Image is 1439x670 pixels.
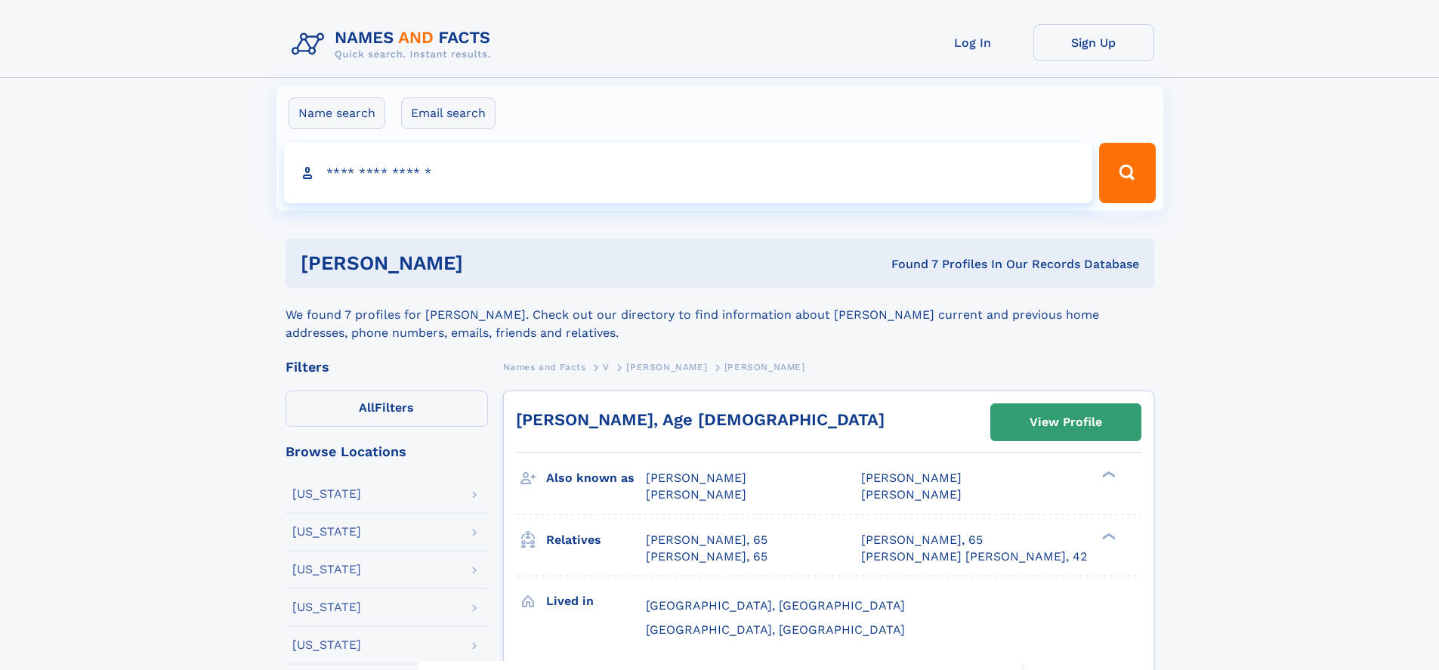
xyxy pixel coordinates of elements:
[292,601,361,613] div: [US_STATE]
[991,404,1141,440] a: View Profile
[546,465,646,491] h3: Also known as
[286,24,503,65] img: Logo Names and Facts
[861,548,1087,565] a: [PERSON_NAME] [PERSON_NAME], 42
[1098,531,1116,541] div: ❯
[292,488,361,500] div: [US_STATE]
[284,143,1093,203] input: search input
[912,24,1033,61] a: Log In
[861,532,983,548] a: [PERSON_NAME], 65
[292,526,361,538] div: [US_STATE]
[603,357,610,376] a: V
[301,254,678,273] h1: [PERSON_NAME]
[516,410,885,429] a: [PERSON_NAME], Age [DEMOGRAPHIC_DATA]
[546,527,646,553] h3: Relatives
[1098,470,1116,480] div: ❯
[546,588,646,614] h3: Lived in
[286,288,1154,342] div: We found 7 profiles for [PERSON_NAME]. Check out our directory to find information about [PERSON_...
[626,362,707,372] span: [PERSON_NAME]
[646,487,746,502] span: [PERSON_NAME]
[646,471,746,485] span: [PERSON_NAME]
[646,622,905,637] span: [GEOGRAPHIC_DATA], [GEOGRAPHIC_DATA]
[286,391,488,427] label: Filters
[359,400,375,415] span: All
[503,357,586,376] a: Names and Facts
[646,548,767,565] a: [PERSON_NAME], 65
[724,362,805,372] span: [PERSON_NAME]
[1099,143,1155,203] button: Search Button
[292,639,361,651] div: [US_STATE]
[646,532,767,548] a: [PERSON_NAME], 65
[626,357,707,376] a: [PERSON_NAME]
[677,256,1139,273] div: Found 7 Profiles In Our Records Database
[861,487,962,502] span: [PERSON_NAME]
[1033,24,1154,61] a: Sign Up
[401,97,496,129] label: Email search
[286,445,488,459] div: Browse Locations
[1030,405,1102,440] div: View Profile
[861,471,962,485] span: [PERSON_NAME]
[286,360,488,374] div: Filters
[603,362,610,372] span: V
[646,598,905,613] span: [GEOGRAPHIC_DATA], [GEOGRAPHIC_DATA]
[292,563,361,576] div: [US_STATE]
[289,97,385,129] label: Name search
